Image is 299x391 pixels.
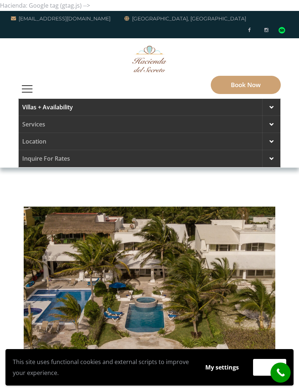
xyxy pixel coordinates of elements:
a: [EMAIL_ADDRESS][DOMAIN_NAME] [11,14,110,23]
i: call [272,364,289,381]
div: Read traveler reviews on Tripadvisor [279,27,285,34]
img: Tripadvisor_logomark.svg [279,27,285,34]
a: Villas + Availability [19,99,280,116]
img: DJI_0229-1000x667.jpg [21,207,278,378]
a: call [271,363,291,383]
a: [GEOGRAPHIC_DATA], [GEOGRAPHIC_DATA] [124,14,246,23]
a: Location [19,133,280,150]
p: This site uses functional cookies and external scripts to improve your experience. [13,356,191,378]
a: Book Now [211,76,281,94]
a: Inquire for Rates [19,150,280,167]
button: Accept [253,359,286,376]
a: Services [19,116,280,133]
img: Awesome Logo [132,46,167,72]
button: My settings [198,359,246,376]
